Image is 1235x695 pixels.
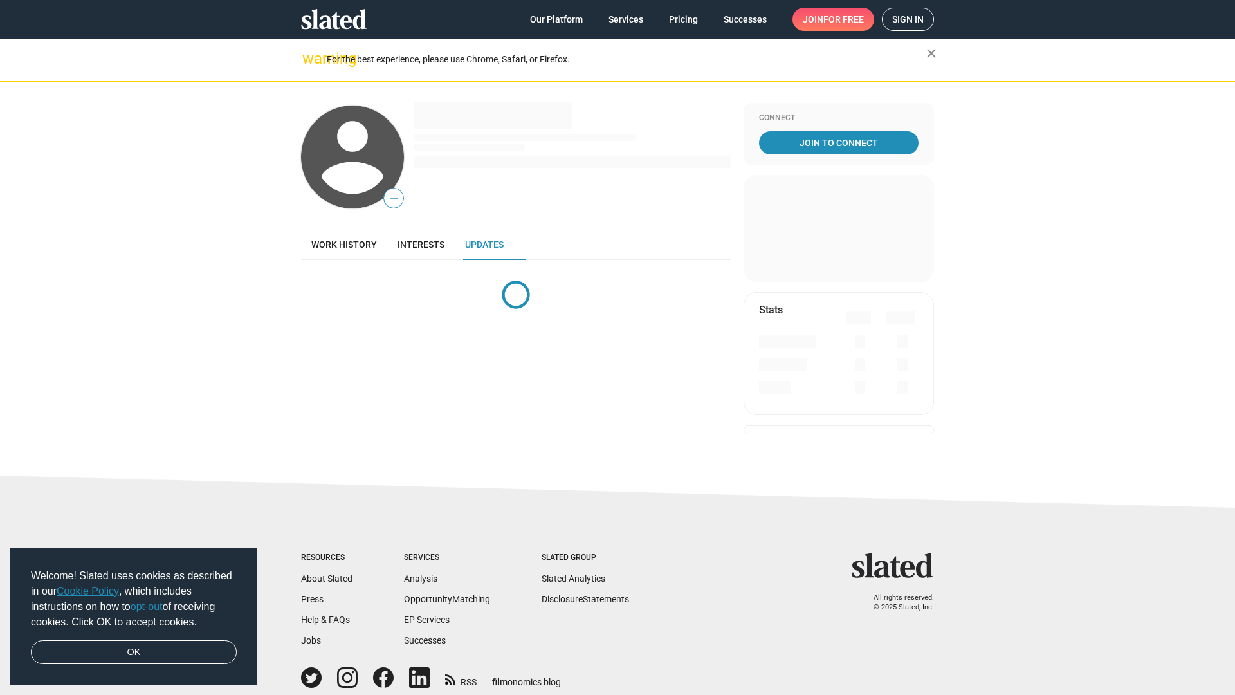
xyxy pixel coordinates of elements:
div: Services [404,553,490,563]
a: Join To Connect [759,131,919,154]
a: Help & FAQs [301,615,350,625]
div: Connect [759,113,919,124]
span: Pricing [669,8,698,31]
span: for free [823,8,864,31]
mat-icon: warning [302,51,318,66]
div: cookieconsent [10,548,257,685]
a: EP Services [404,615,450,625]
a: Our Platform [520,8,593,31]
a: Interests [387,229,455,260]
a: Services [598,8,654,31]
mat-icon: close [924,46,939,61]
a: Updates [455,229,514,260]
div: Slated Group [542,553,629,563]
a: Work history [301,229,387,260]
a: Pricing [659,8,708,31]
span: Join [803,8,864,31]
span: Interests [398,239,444,250]
a: Jobs [301,635,321,645]
span: film [492,677,508,687]
span: Work history [311,239,377,250]
a: Sign in [882,8,934,31]
div: For the best experience, please use Chrome, Safari, or Firefox. [327,51,926,68]
span: Successes [724,8,767,31]
span: Services [608,8,643,31]
div: Resources [301,553,352,563]
span: Sign in [892,8,924,30]
a: About Slated [301,573,352,584]
a: Press [301,594,324,604]
span: Welcome! Slated uses cookies as described in our , which includes instructions on how to of recei... [31,568,237,630]
span: Updates [465,239,504,250]
a: Successes [713,8,777,31]
span: — [384,190,403,207]
span: Our Platform [530,8,583,31]
a: OpportunityMatching [404,594,490,604]
a: Joinfor free [792,8,874,31]
p: All rights reserved. © 2025 Slated, Inc. [860,593,934,612]
a: Successes [404,635,446,645]
a: DisclosureStatements [542,594,629,604]
a: RSS [445,669,477,689]
span: Join To Connect [762,131,916,154]
mat-card-title: Stats [759,303,783,317]
a: Slated Analytics [542,573,605,584]
a: filmonomics blog [492,666,561,689]
a: opt-out [131,601,163,612]
a: Analysis [404,573,437,584]
a: dismiss cookie message [31,640,237,665]
a: Cookie Policy [57,586,119,597]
